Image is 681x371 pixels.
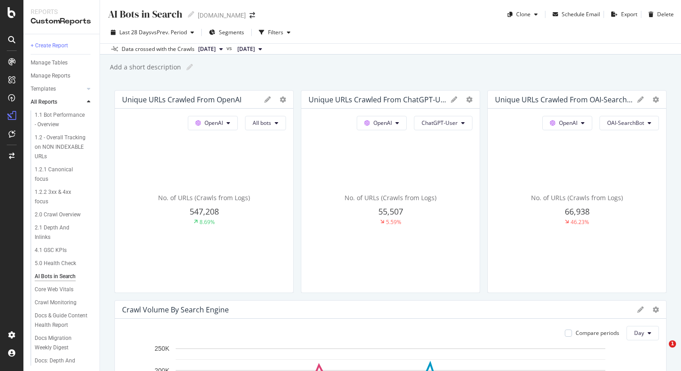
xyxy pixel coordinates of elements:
button: Last 28 DaysvsPrev. Period [107,25,198,40]
button: [DATE] [195,44,227,55]
span: OAI-SearchBot [607,119,644,127]
div: Docs & Guide Content Health Report [35,311,88,330]
span: Last 28 Days [119,28,151,36]
div: Data crossed with the Crawls [122,45,195,53]
a: Manage Tables [31,58,93,68]
div: 5.59% [386,218,401,226]
div: 46.23% [571,218,589,226]
div: 1.2.1 Canonical focus [35,165,85,184]
span: vs Prev. Period [151,28,187,36]
span: 55,507 [378,206,403,217]
div: 4.1 GSC KPIs [35,246,67,255]
div: Compare periods [576,329,619,337]
div: 1.2.2 3xx & 4xx focus [35,188,85,206]
div: Unique URLs Crawled from OAI-SearchBot [495,95,633,104]
div: Clone [516,10,531,18]
span: 547,208 [190,206,219,217]
button: Export [608,7,637,22]
a: Docs Migration Weekly Digest [35,334,93,353]
div: 2.0 Crawl Overview [35,210,81,220]
div: AI Bots in Search [35,272,76,281]
span: Day [634,329,644,337]
div: Crawl Monitoring [35,298,77,307]
span: No. of URLs (Crawls from Logs) [345,193,436,202]
span: OpenAI [204,119,223,127]
span: OpenAI [373,119,392,127]
a: AI Bots in Search [35,272,93,281]
div: Unique URLs Crawled from OAI-SearchBotOpenAIOAI-SearchBotNo. of URLs (Crawls from Logs)66,93846.23% [487,90,667,293]
span: OpenAI [559,119,577,127]
span: Segments [219,28,244,36]
span: 2025 Sep. 4th [237,45,255,53]
a: Manage Reports [31,71,93,81]
iframe: Intercom live chat [650,340,672,362]
div: [DOMAIN_NAME] [198,11,246,20]
div: Core Web Vitals [35,285,73,294]
a: + Create Report [31,41,93,50]
button: OpenAI [357,116,407,130]
div: Docs Migration Weekly Digest [35,334,87,353]
i: Edit report name [186,64,193,70]
span: No. of URLs (Crawls from Logs) [158,193,250,202]
div: 5.0 Health Check [35,259,76,268]
button: Filters [255,25,294,40]
button: OpenAI [542,116,592,130]
a: 2.0 Crawl Overview [35,210,93,220]
button: Clone [504,7,541,22]
a: Crawl Monitoring [35,298,93,307]
div: Schedule Email [562,10,600,18]
span: All bots [253,119,271,127]
button: ChatGPT-User [414,116,472,130]
div: AI Bots in Search [107,7,182,21]
div: Add a short description [109,63,181,72]
div: Reports [31,7,92,16]
div: + Create Report [31,41,68,50]
div: arrow-right-arrow-left [250,12,255,18]
div: 1.1 Bot Performance - Overview [35,110,87,129]
button: Day [627,326,659,340]
a: 1.2 - Overall Tracking on NON INDEXABLE URLs [35,133,93,161]
a: 2.1 Depth And Inlinks [35,223,93,242]
a: Docs & Guide Content Health Report [35,311,93,330]
div: Manage Reports [31,71,70,81]
div: All Reports [31,97,57,107]
div: Unique URLs Crawled from OpenAI [122,95,241,104]
a: 1.1 Bot Performance - Overview [35,110,93,129]
div: 1.2 - Overall Tracking on NON INDEXABLE URLs [35,133,89,161]
div: Unique URLs Crawled from ChatGPT-UserOpenAIChatGPT-UserNo. of URLs (Crawls from Logs)55,5075.59% [301,90,480,293]
button: OAI-SearchBot [599,116,659,130]
span: No. of URLs (Crawls from Logs) [531,193,623,202]
span: 2025 Oct. 2nd [198,45,216,53]
div: 2.1 Depth And Inlinks [35,223,85,242]
div: 8.69% [200,218,215,226]
button: All bots [245,116,286,130]
button: Delete [645,7,674,22]
span: vs [227,44,234,52]
div: Filters [268,28,283,36]
a: 1.2.1 Canonical focus [35,165,93,184]
div: Unique URLs Crawled from ChatGPT-User [309,95,446,104]
a: 4.1 GSC KPIs [35,246,93,255]
div: Crawl Volume By Search Engine [122,305,229,314]
span: ChatGPT-User [422,119,458,127]
text: 250K [154,345,169,352]
button: Segments [205,25,248,40]
button: [DATE] [234,44,266,55]
div: Templates [31,84,56,94]
a: 1.2.2 3xx & 4xx focus [35,188,93,206]
div: CustomReports [31,16,92,27]
div: Manage Tables [31,58,68,68]
div: Delete [657,10,674,18]
i: Edit report name [188,11,194,18]
div: Export [621,10,637,18]
a: All Reports [31,97,84,107]
span: 66,938 [565,206,590,217]
a: Templates [31,84,84,94]
button: Schedule Email [549,7,600,22]
a: Core Web Vitals [35,285,93,294]
a: 5.0 Health Check [35,259,93,268]
div: Unique URLs Crawled from OpenAIOpenAIAll botsNo. of URLs (Crawls from Logs)547,2088.69% [114,90,294,293]
button: OpenAI [188,116,238,130]
span: 1 [669,340,676,348]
